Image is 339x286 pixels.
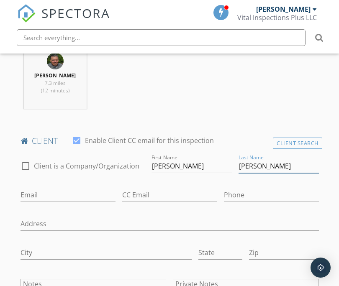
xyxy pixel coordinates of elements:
div: Open Intercom Messenger [311,258,331,278]
a: SPECTORA [17,11,110,29]
div: Vital Inspections Plus LLC [237,13,317,22]
img: The Best Home Inspection Software - Spectora [17,4,36,23]
h4: client [21,135,319,146]
strong: [PERSON_NAME] [34,72,76,79]
div: Client Search [273,138,322,149]
span: SPECTORA [41,4,110,22]
input: Search everything... [17,29,306,46]
img: untitledaaa.png [47,53,64,69]
label: Client is a Company/Organization [34,162,139,170]
span: 7.3 miles [45,79,66,87]
label: Enable Client CC email for this inspection [85,136,214,145]
div: [PERSON_NAME] [256,5,311,13]
span: (12 minutes) [41,87,69,94]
